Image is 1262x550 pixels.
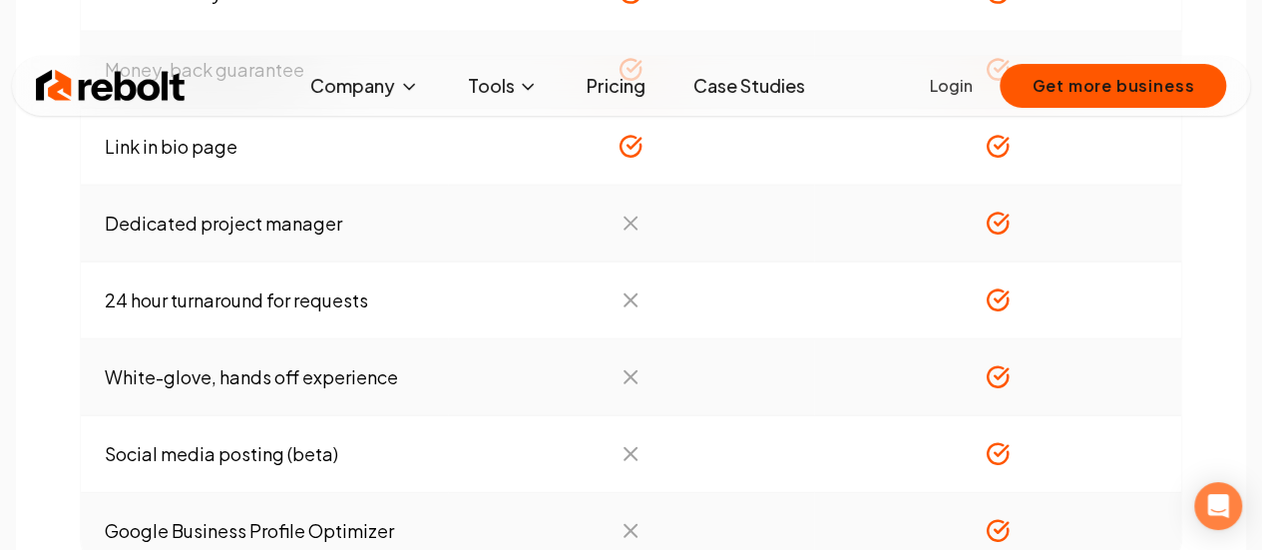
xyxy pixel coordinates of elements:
td: Link in bio page [81,109,448,186]
td: Dedicated project manager [81,186,448,263]
div: Open Intercom Messenger [1194,482,1242,530]
td: 24 hour turnaround for requests [81,263,448,339]
td: Social media posting (beta) [81,416,448,493]
img: Rebolt Logo [36,66,186,106]
a: Case Studies [676,66,820,106]
button: Get more business [1000,64,1226,108]
td: Money-back guarantee [81,32,448,109]
button: Company [294,66,435,106]
td: White-glove, hands off experience [81,339,448,416]
a: Login [929,74,972,98]
a: Pricing [570,66,660,106]
button: Tools [451,66,554,106]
